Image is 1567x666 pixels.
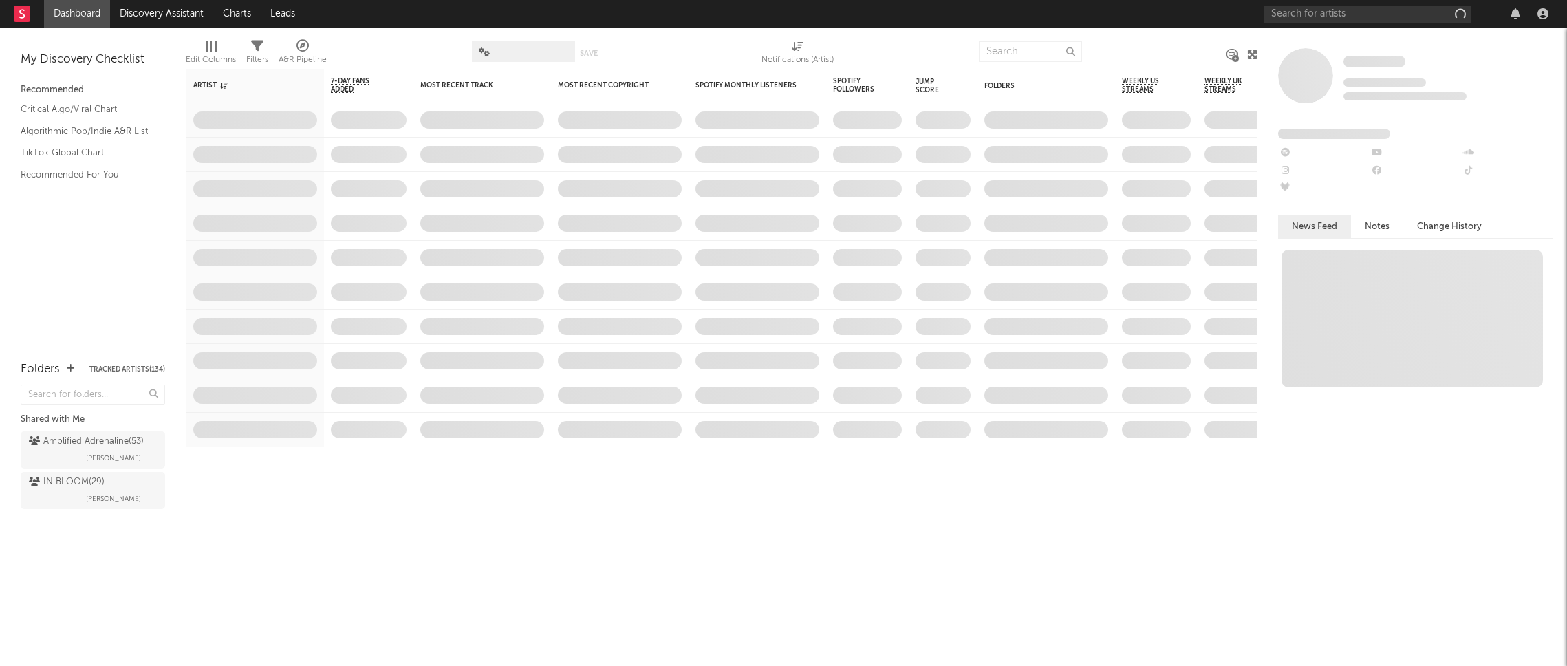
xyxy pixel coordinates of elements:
[21,472,165,509] a: IN BLOOM(29)[PERSON_NAME]
[331,77,386,94] span: 7-Day Fans Added
[1351,215,1403,238] button: Notes
[21,124,151,139] a: Algorithmic Pop/Indie A&R List
[1278,180,1370,198] div: --
[695,81,799,89] div: Spotify Monthly Listeners
[1370,144,1461,162] div: --
[761,52,834,68] div: Notifications (Artist)
[86,450,141,466] span: [PERSON_NAME]
[21,431,165,469] a: Amplified Adrenaline(53)[PERSON_NAME]
[580,50,598,57] button: Save
[558,81,661,89] div: Most Recent Copyright
[186,34,236,74] div: Edit Columns
[1462,144,1553,162] div: --
[186,52,236,68] div: Edit Columns
[916,78,950,94] div: Jump Score
[21,52,165,68] div: My Discovery Checklist
[1403,215,1495,238] button: Change History
[21,385,165,405] input: Search for folders...
[86,491,141,507] span: [PERSON_NAME]
[979,41,1082,62] input: Search...
[279,52,327,68] div: A&R Pipeline
[984,82,1088,90] div: Folders
[1343,55,1405,69] a: Some Artist
[1343,56,1405,67] span: Some Artist
[1343,78,1426,87] span: Tracking Since: [DATE]
[193,81,296,89] div: Artist
[246,52,268,68] div: Filters
[21,167,151,182] a: Recommended For You
[21,145,151,160] a: TikTok Global Chart
[1343,92,1467,100] span: 0 fans last week
[29,433,144,450] div: Amplified Adrenaline ( 53 )
[1264,6,1471,23] input: Search for artists
[1462,162,1553,180] div: --
[21,411,165,428] div: Shared with Me
[29,474,105,491] div: IN BLOOM ( 29 )
[21,82,165,98] div: Recommended
[279,34,327,74] div: A&R Pipeline
[420,81,523,89] div: Most Recent Track
[1122,77,1170,94] span: Weekly US Streams
[833,77,881,94] div: Spotify Followers
[1278,129,1390,139] span: Fans Added by Platform
[246,34,268,74] div: Filters
[21,361,60,378] div: Folders
[1204,77,1256,94] span: Weekly UK Streams
[1278,144,1370,162] div: --
[89,366,165,373] button: Tracked Artists(134)
[1278,162,1370,180] div: --
[1370,162,1461,180] div: --
[761,34,834,74] div: Notifications (Artist)
[21,102,151,117] a: Critical Algo/Viral Chart
[1278,215,1351,238] button: News Feed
